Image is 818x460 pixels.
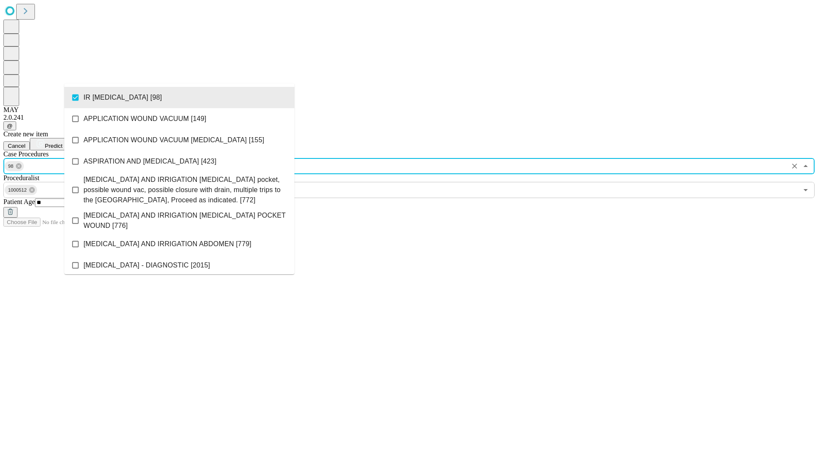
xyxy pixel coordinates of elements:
[789,160,801,172] button: Clear
[3,106,815,114] div: MAY
[3,141,30,150] button: Cancel
[800,184,812,196] button: Open
[84,210,288,231] span: [MEDICAL_DATA] AND IRRIGATION [MEDICAL_DATA] POCKET WOUND [776]
[8,143,26,149] span: Cancel
[5,185,37,195] div: 1000512
[800,160,812,172] button: Close
[84,239,251,249] span: [MEDICAL_DATA] AND IRRIGATION ABDOMEN [779]
[7,123,13,129] span: @
[84,260,210,270] span: [MEDICAL_DATA] - DIAGNOSTIC [2015]
[3,150,49,158] span: Scheduled Procedure
[84,175,288,205] span: [MEDICAL_DATA] AND IRRIGATION [MEDICAL_DATA] pocket, possible wound vac, possible closure with dr...
[5,185,30,195] span: 1000512
[3,121,16,130] button: @
[3,114,815,121] div: 2.0.241
[3,130,48,138] span: Create new item
[5,161,17,171] span: 98
[3,198,35,205] span: Patient Age
[84,135,264,145] span: APPLICATION WOUND VACUUM [MEDICAL_DATA] [155]
[45,143,62,149] span: Predict
[84,156,216,167] span: ASPIRATION AND [MEDICAL_DATA] [423]
[84,92,162,103] span: IR [MEDICAL_DATA] [98]
[30,138,69,150] button: Predict
[3,174,39,181] span: Proceduralist
[84,114,206,124] span: APPLICATION WOUND VACUUM [149]
[5,161,24,171] div: 98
